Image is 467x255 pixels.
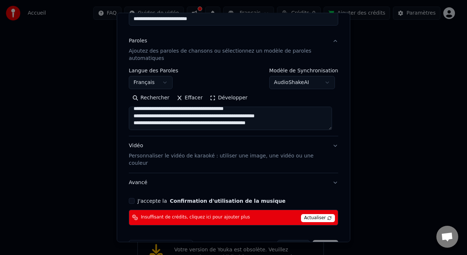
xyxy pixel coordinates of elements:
[138,198,285,203] label: J'accepte la
[129,37,147,45] div: Paroles
[206,92,251,104] button: Développer
[141,214,250,220] span: Insuffisant de crédits, cliquez ici pour ajouter plus
[129,136,338,173] button: VidéoPersonnaliser le vidéo de karaoké : utiliser une image, une vidéo ou une couleur
[173,92,206,104] button: Effacer
[129,142,327,167] div: Vidéo
[129,173,338,192] button: Avancé
[301,214,335,222] span: Actualiser
[129,47,327,62] p: Ajoutez des paroles de chansons ou sélectionnez un modèle de paroles automatiques
[129,92,173,104] button: Rechercher
[277,240,309,253] button: Annuler
[170,198,285,203] button: J'accepte la
[129,152,327,167] p: Personnaliser le vidéo de karaoké : utiliser une image, une vidéo ou une couleur
[129,31,338,68] button: ParolesAjoutez des paroles de chansons ou sélectionnez un modèle de paroles automatiques
[269,68,338,73] label: Modèle de Synchronisation
[129,68,338,136] div: ParolesAjoutez des paroles de chansons ou sélectionnez un modèle de paroles automatiques
[129,68,178,73] label: Langue des Paroles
